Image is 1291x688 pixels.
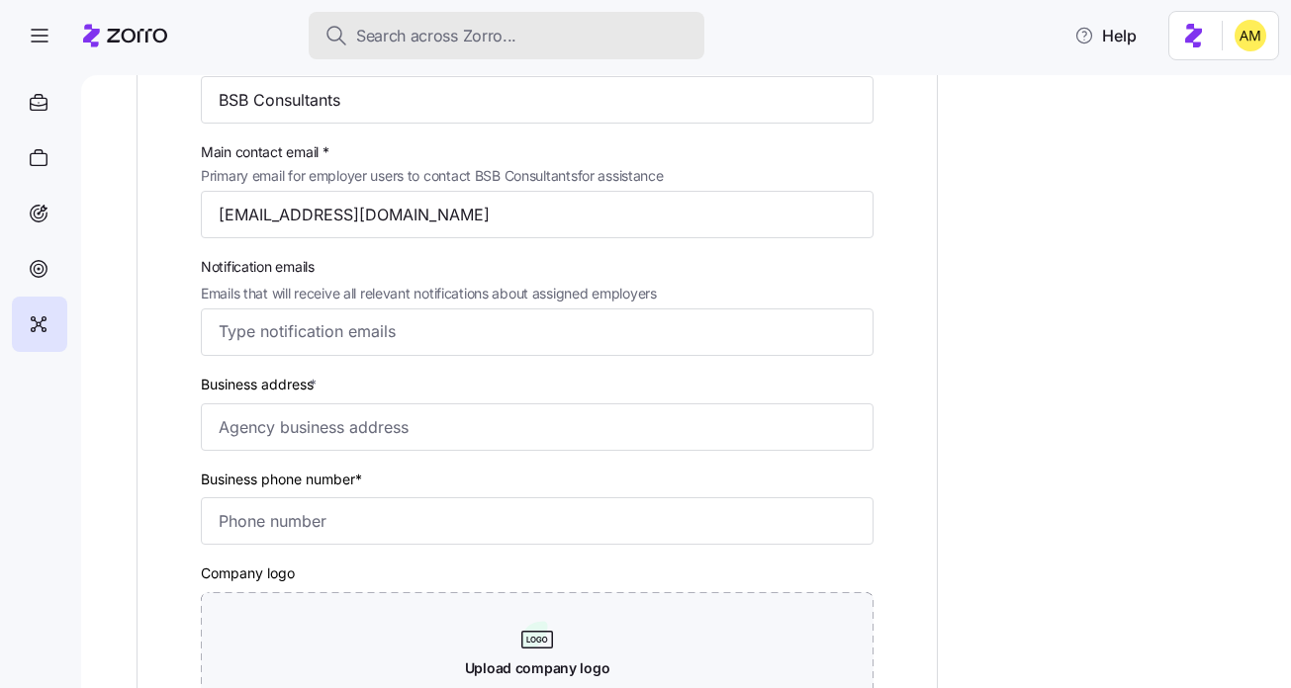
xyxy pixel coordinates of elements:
input: Type agency name [201,76,874,124]
input: Agency business address [201,403,874,451]
button: Help [1059,16,1153,55]
span: Notification emails [201,256,657,278]
img: dfaaf2f2725e97d5ef9e82b99e83f4d7 [1235,20,1266,51]
span: Main contact email * [201,141,664,163]
input: Phone number [201,497,874,545]
span: Primary email for employer users to contact BSB Consultants for assistance [201,165,664,187]
span: Search across Zorro... [356,24,516,48]
span: Emails that will receive all relevant notifications about assigned employers [201,283,657,304]
label: Business phone number* [201,469,362,490]
span: Help [1074,24,1137,47]
input: Type notification emails [219,318,819,344]
button: Search across Zorro... [309,12,704,59]
input: Type contact email [201,191,874,238]
label: Business address [201,374,321,395]
label: Company logo [201,562,295,584]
